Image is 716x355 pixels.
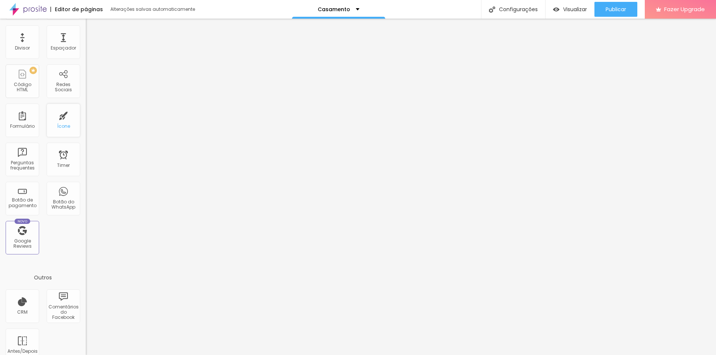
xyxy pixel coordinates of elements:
[15,45,30,51] div: Divisor
[7,349,37,354] div: Antes/Depois
[15,219,31,224] div: Novo
[7,160,37,171] div: Perguntas frequentes
[7,82,37,93] div: Código HTML
[50,7,103,12] div: Editor de páginas
[318,7,350,12] p: Casamento
[110,7,196,12] div: Alterações salvas automaticamente
[86,19,716,355] iframe: Editor
[489,6,495,13] img: Icone
[17,310,28,315] div: CRM
[57,124,70,129] div: Ícone
[664,6,705,12] span: Fazer Upgrade
[7,238,37,249] div: Google Reviews
[51,45,76,51] div: Espaçador
[546,2,594,17] button: Visualizar
[48,82,78,93] div: Redes Sociais
[594,2,637,17] button: Publicar
[606,6,626,12] span: Publicar
[563,6,587,12] span: Visualizar
[10,124,35,129] div: Formulário
[553,6,559,13] img: view-1.svg
[7,197,37,208] div: Botão de pagamento
[48,199,78,210] div: Botão do WhatsApp
[57,163,70,168] div: Timer
[48,304,78,320] div: Comentários do Facebook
